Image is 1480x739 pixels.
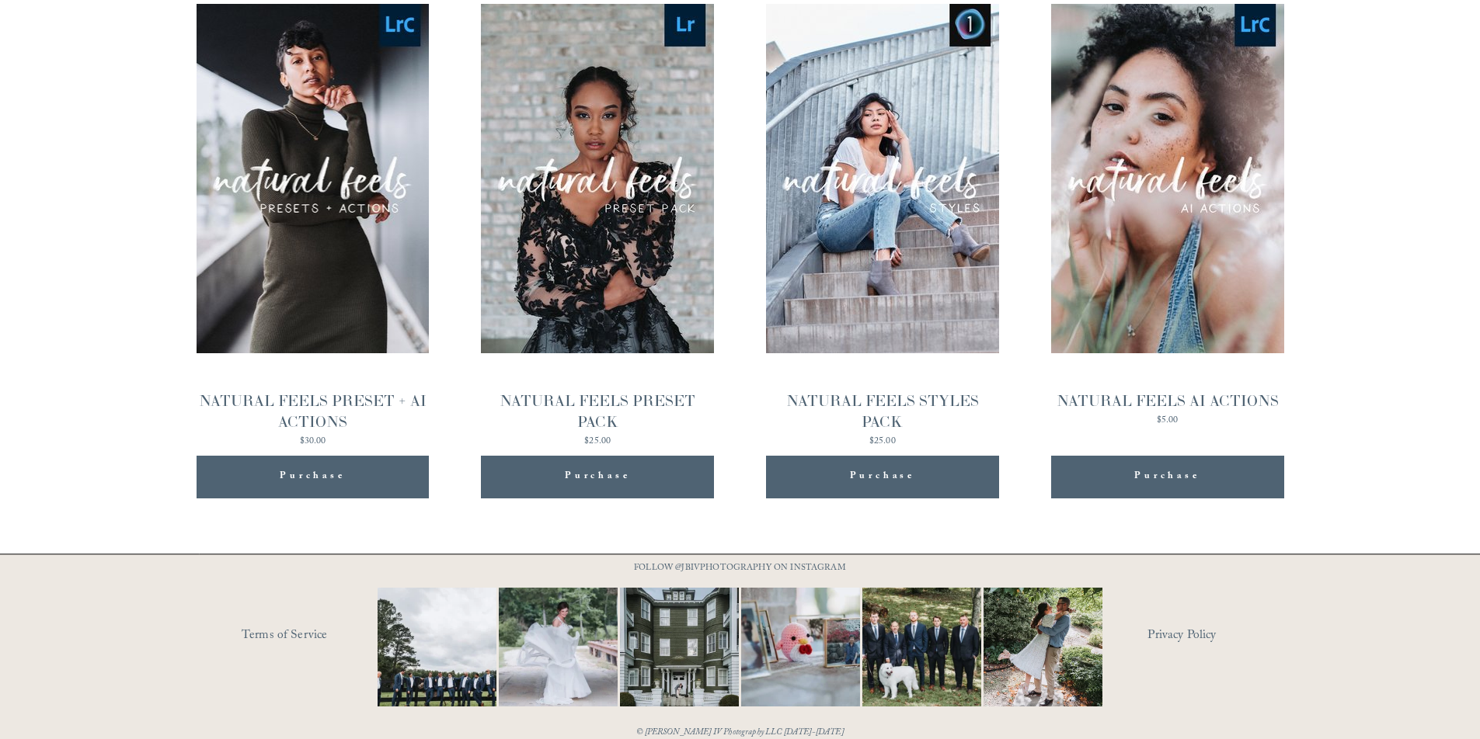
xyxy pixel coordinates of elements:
span: Purchase [1134,467,1200,487]
span: Purchase [850,467,915,487]
div: NATURAL FEELS STYLES PACK [766,390,999,432]
a: Privacy Policy [1147,624,1283,648]
img: Not every photo needs to be perfectly still, sometimes the best ones are the ones that feel like ... [469,588,648,706]
a: NATURAL FEELS STYLES PACK [766,4,999,449]
div: NATURAL FEELS AI ACTIONS [1057,390,1279,411]
a: NATURAL FEELS PRESET + AI ACTIONS [197,4,430,449]
p: FOLLOW @JBIVPHOTOGRAPHY ON INSTAGRAM [604,560,876,578]
button: Purchase [766,456,999,498]
span: Purchase [280,467,345,487]
div: NATURAL FEELS PRESET + AI ACTIONS [197,390,430,432]
div: $5.00 [1057,416,1279,425]
img: This has got to be one of the cutest detail shots I've ever taken for a wedding! 📷 @thewoobles #I... [712,588,890,706]
img: Definitely, not your typical #WideShotWednesday moment. It&rsquo;s all about the suits, the smile... [348,588,527,706]
span: Purchase [565,467,630,487]
a: Terms of Service [242,624,423,648]
img: Happy #InternationalDogDay to all the pups who have made wedding days, engagement sessions, and p... [833,588,1012,706]
a: NATURAL FEELS AI ACTIONS [1051,4,1284,428]
button: Purchase [1051,456,1284,498]
img: Wideshots aren't just &quot;nice to have,&quot; they're a wedding day essential! 🙌 #Wideshotwedne... [602,588,756,706]
a: NATURAL FEELS PRESET PACK [481,4,714,449]
button: Purchase [481,456,714,498]
div: NATURAL FEELS PRESET PACK [481,390,714,432]
div: $30.00 [197,437,430,446]
img: It&rsquo;s that time of year where weddings and engagements pick up and I get the joy of capturin... [984,567,1102,726]
div: $25.00 [481,437,714,446]
div: $25.00 [766,437,999,446]
button: Purchase [197,456,430,498]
